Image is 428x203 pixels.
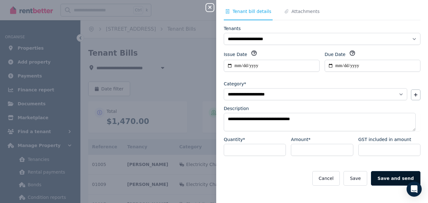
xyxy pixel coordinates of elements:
button: Save [344,171,367,186]
label: GST included in amount [358,136,411,143]
label: Tenants [224,25,241,32]
label: Quantity* [224,136,245,143]
span: Attachments [292,8,320,15]
label: Description [224,105,249,112]
label: Due Date [325,51,345,58]
button: Save and send [371,171,420,186]
div: Open Intercom Messenger [407,181,422,197]
nav: Tabs [224,8,420,20]
label: Amount* [291,136,310,143]
label: Category* [224,81,246,87]
label: Issue Date [224,51,247,58]
span: Tenant bill details [233,8,271,15]
button: Cancel [312,171,340,186]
